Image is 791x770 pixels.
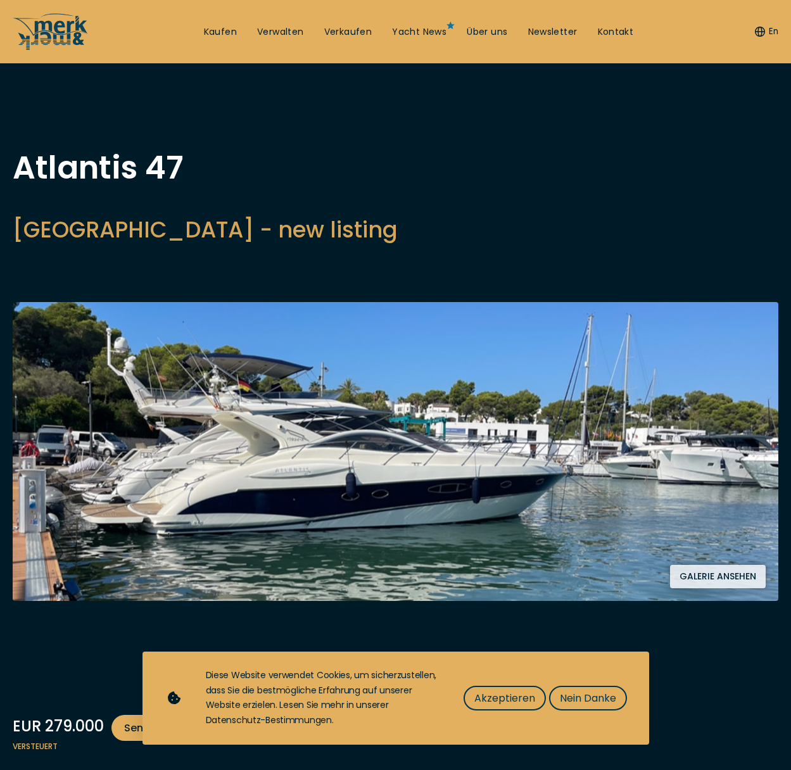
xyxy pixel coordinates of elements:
[13,302,778,601] img: Merk&Merk
[206,668,438,728] div: Diese Website verwendet Cookies, um sicherzustellen, dass Sie die bestmögliche Erfahrung auf unse...
[257,26,304,39] a: Verwalten
[755,25,778,38] button: En
[670,565,766,588] button: Galerie ansehen
[560,690,616,706] span: Nein Danke
[598,26,634,39] a: Kontakt
[528,26,578,39] a: Newsletter
[13,741,380,752] span: Versteuert
[464,686,546,710] button: Akzeptieren
[111,715,279,741] a: Senden Sie uns Ihre Anfrage
[467,26,507,39] a: Über uns
[549,686,627,710] button: Nein Danke
[204,26,237,39] a: Kaufen
[13,214,398,245] h2: [GEOGRAPHIC_DATA] - new listing
[474,690,535,706] span: Akzeptieren
[124,720,267,736] span: Senden Sie uns Ihre Anfrage
[324,26,372,39] a: Verkaufen
[13,715,380,741] div: EUR 279.000
[206,714,332,726] a: Datenschutz-Bestimmungen
[392,26,446,39] a: Yacht News
[13,152,398,184] h1: Atlantis 47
